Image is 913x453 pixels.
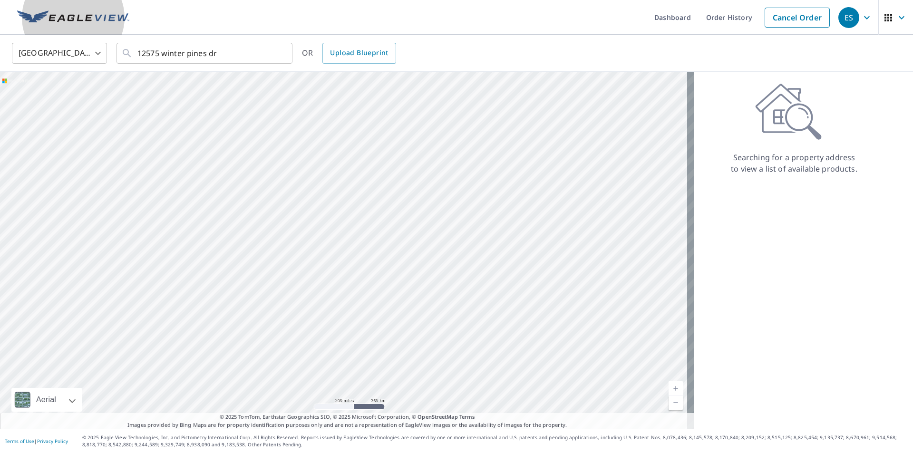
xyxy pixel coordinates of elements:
[17,10,129,25] img: EV Logo
[82,434,908,448] p: © 2025 Eagle View Technologies, Inc. and Pictometry International Corp. All Rights Reserved. Repo...
[137,40,273,67] input: Search by address or latitude-longitude
[5,438,68,444] p: |
[330,47,388,59] span: Upload Blueprint
[302,43,396,64] div: OR
[5,438,34,444] a: Terms of Use
[322,43,396,64] a: Upload Blueprint
[459,413,475,420] a: Terms
[418,413,457,420] a: OpenStreetMap
[669,395,683,410] a: Current Level 5, Zoom Out
[730,152,858,174] p: Searching for a property address to view a list of available products.
[33,388,59,412] div: Aerial
[765,8,830,28] a: Cancel Order
[220,413,475,421] span: © 2025 TomTom, Earthstar Geographics SIO, © 2025 Microsoft Corporation, ©
[669,381,683,395] a: Current Level 5, Zoom In
[12,40,107,67] div: [GEOGRAPHIC_DATA]
[37,438,68,444] a: Privacy Policy
[838,7,859,28] div: ES
[11,388,82,412] div: Aerial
